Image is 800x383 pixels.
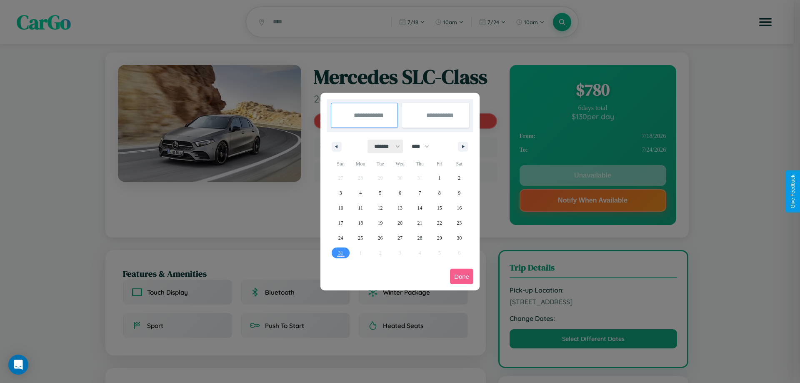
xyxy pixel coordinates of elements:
[350,200,370,215] button: 11
[370,185,390,200] button: 5
[450,185,469,200] button: 9
[450,230,469,245] button: 30
[450,269,473,284] button: Done
[359,185,362,200] span: 4
[370,200,390,215] button: 12
[458,170,460,185] span: 2
[8,355,28,375] div: Open Intercom Messenger
[430,157,449,170] span: Fri
[418,185,421,200] span: 7
[450,157,469,170] span: Sat
[350,185,370,200] button: 4
[358,215,363,230] span: 18
[331,200,350,215] button: 10
[338,230,343,245] span: 24
[438,185,441,200] span: 8
[331,230,350,245] button: 24
[350,215,370,230] button: 18
[331,215,350,230] button: 17
[437,215,442,230] span: 22
[390,157,410,170] span: Wed
[399,185,401,200] span: 6
[457,230,462,245] span: 30
[331,185,350,200] button: 3
[458,185,460,200] span: 9
[338,245,343,260] span: 31
[417,230,422,245] span: 28
[390,215,410,230] button: 20
[390,200,410,215] button: 13
[437,230,442,245] span: 29
[370,230,390,245] button: 26
[338,200,343,215] span: 10
[378,200,383,215] span: 12
[430,200,449,215] button: 15
[340,185,342,200] span: 3
[430,215,449,230] button: 22
[437,200,442,215] span: 15
[417,215,422,230] span: 21
[370,215,390,230] button: 19
[457,200,462,215] span: 16
[397,200,402,215] span: 13
[390,230,410,245] button: 27
[331,245,350,260] button: 31
[450,170,469,185] button: 2
[450,200,469,215] button: 16
[430,185,449,200] button: 8
[450,215,469,230] button: 23
[378,215,383,230] span: 19
[338,215,343,230] span: 17
[410,215,430,230] button: 21
[410,185,430,200] button: 7
[438,170,441,185] span: 1
[397,230,402,245] span: 27
[457,215,462,230] span: 23
[379,185,382,200] span: 5
[331,157,350,170] span: Sun
[390,185,410,200] button: 6
[358,200,363,215] span: 11
[410,157,430,170] span: Thu
[417,200,422,215] span: 14
[397,215,402,230] span: 20
[358,230,363,245] span: 25
[410,230,430,245] button: 28
[430,170,449,185] button: 1
[430,230,449,245] button: 29
[370,157,390,170] span: Tue
[378,230,383,245] span: 26
[410,200,430,215] button: 14
[350,230,370,245] button: 25
[790,175,796,208] div: Give Feedback
[350,157,370,170] span: Mon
